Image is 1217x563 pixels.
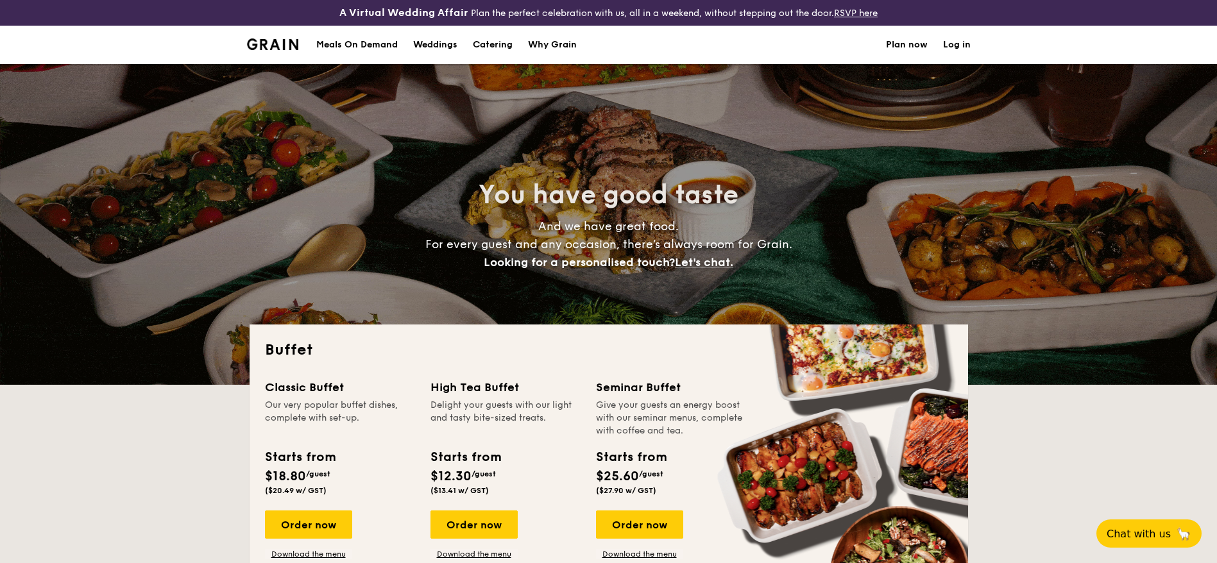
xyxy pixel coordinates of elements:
[834,8,878,19] a: RSVP here
[316,26,398,64] div: Meals On Demand
[265,549,352,559] a: Download the menu
[596,378,746,396] div: Seminar Buffet
[265,448,335,467] div: Starts from
[465,26,520,64] a: Catering
[472,469,496,478] span: /guest
[596,469,639,484] span: $25.60
[425,219,792,269] span: And we have great food. For every guest and any occasion, there’s always room for Grain.
[596,510,683,539] div: Order now
[265,469,306,484] span: $18.80
[484,255,675,269] span: Looking for a personalised touch?
[265,378,415,396] div: Classic Buffet
[479,180,738,210] span: You have good taste
[247,38,299,50] a: Logotype
[413,26,457,64] div: Weddings
[943,26,971,64] a: Log in
[247,38,299,50] img: Grain
[675,255,733,269] span: Let's chat.
[339,5,468,21] h4: A Virtual Wedding Affair
[886,26,928,64] a: Plan now
[596,448,666,467] div: Starts from
[430,469,472,484] span: $12.30
[239,5,978,21] div: Plan the perfect celebration with us, all in a weekend, without stepping out the door.
[430,448,500,467] div: Starts from
[1096,519,1202,548] button: Chat with us🦙
[430,486,489,495] span: ($13.41 w/ GST)
[265,510,352,539] div: Order now
[265,340,953,360] h2: Buffet
[1176,526,1191,541] span: 🦙
[596,399,746,437] div: Give your guests an energy boost with our seminar menus, complete with coffee and tea.
[473,26,513,64] h1: Catering
[430,549,518,559] a: Download the menu
[430,399,581,437] div: Delight your guests with our light and tasty bite-sized treats.
[265,486,327,495] span: ($20.49 w/ GST)
[405,26,465,64] a: Weddings
[639,469,663,478] span: /guest
[528,26,577,64] div: Why Grain
[306,469,330,478] span: /guest
[596,486,656,495] span: ($27.90 w/ GST)
[309,26,405,64] a: Meals On Demand
[265,399,415,437] div: Our very popular buffet dishes, complete with set-up.
[430,510,518,539] div: Order now
[1107,528,1171,540] span: Chat with us
[596,549,683,559] a: Download the menu
[520,26,584,64] a: Why Grain
[430,378,581,396] div: High Tea Buffet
